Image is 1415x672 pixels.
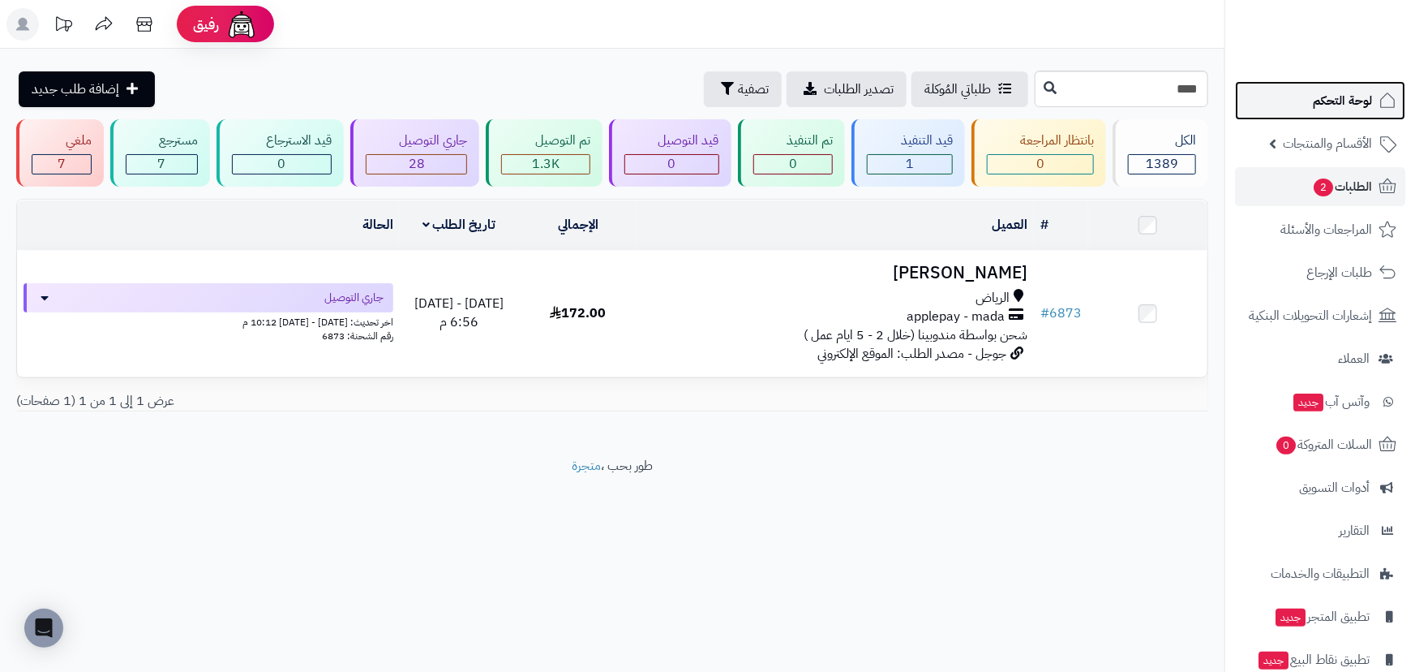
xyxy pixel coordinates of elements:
[367,155,467,174] div: 28
[992,215,1027,235] a: العميل
[157,154,165,174] span: 7
[32,80,119,99] span: إضافة طلب جديد
[1249,304,1372,327] span: إشعارات التحويلات البنكية
[422,215,496,235] a: تاريخ الطلب
[738,80,769,99] span: تصفية
[1339,519,1370,542] span: التقارير
[502,155,590,174] div: 1346
[1274,605,1370,628] span: تطبيق المتجر
[625,155,718,174] div: 0
[322,329,393,343] span: رقم الشحنة: 6873
[13,119,107,187] a: ملغي 7
[817,344,1006,364] span: جوجل - مصدر الطلب: الموقع الإلكتروني
[848,119,968,187] a: قيد التنفيذ 1
[1235,425,1405,464] a: السلات المتروكة0
[987,131,1095,150] div: بانتظار المراجعة
[1283,132,1372,155] span: الأقسام والمنتجات
[1276,609,1306,627] span: جديد
[667,154,675,174] span: 0
[1235,468,1405,507] a: أدوات التسويق
[868,155,952,174] div: 1
[911,71,1028,107] a: طلباتي المُوكلة
[1258,652,1289,670] span: جديد
[968,119,1110,187] a: بانتظار المراجعة 0
[193,15,219,34] span: رفيق
[1235,210,1405,249] a: المراجعات والأسئلة
[1235,554,1405,593] a: التطبيقات والخدمات
[19,71,155,107] a: إضافة طلب جديد
[789,154,797,174] span: 0
[644,264,1027,282] h3: [PERSON_NAME]
[213,119,347,187] a: قيد الاسترجاع 0
[107,119,214,187] a: مسترجع 7
[225,8,258,41] img: ai-face.png
[1235,339,1405,378] a: العملاء
[754,155,833,174] div: 0
[233,155,331,174] div: 0
[906,154,914,174] span: 1
[324,290,384,306] span: جاري التوصيل
[409,154,425,174] span: 28
[624,131,719,150] div: قيد التوصيل
[572,456,601,476] a: متجرة
[362,215,393,235] a: الحالة
[787,71,907,107] a: تصدير الطلبات
[532,154,560,174] span: 1.3K
[1235,81,1405,120] a: لوحة التحكم
[32,155,91,174] div: 7
[1040,304,1049,323] span: #
[482,119,606,187] a: تم التوصيل 1.3K
[501,131,590,150] div: تم التوصيل
[414,294,504,332] span: [DATE] - [DATE] 6:56 م
[1271,562,1370,585] span: التطبيقات والخدمات
[1235,167,1405,206] a: الطلبات2
[24,609,63,648] div: Open Intercom Messenger
[232,131,332,150] div: قيد الاسترجاع
[1235,296,1405,335] a: إشعارات التحويلات البنكية
[126,155,198,174] div: 7
[1036,154,1044,174] span: 0
[1312,175,1372,198] span: الطلبات
[1235,382,1405,421] a: وآتس آبجديد
[735,119,849,187] a: تم التنفيذ 0
[804,325,1027,345] span: شحن بواسطة مندوبينا (خلال 2 - 5 ايام عمل )
[347,119,483,187] a: جاري التوصيل 28
[43,8,84,45] a: تحديثات المنصة
[824,80,894,99] span: تصدير الطلبات
[278,154,286,174] span: 0
[4,392,612,411] div: عرض 1 إلى 1 من 1 (1 صفحات)
[704,71,782,107] button: تصفية
[867,131,953,150] div: قيد التنفيذ
[1040,215,1048,235] a: #
[1276,437,1296,454] span: 0
[1306,261,1372,284] span: طلبات الإرجاع
[32,131,92,150] div: ملغي
[606,119,735,187] a: قيد التوصيل 0
[1280,218,1372,241] span: المراجعات والأسئلة
[1109,119,1211,187] a: الكل1389
[366,131,468,150] div: جاري التوصيل
[1275,433,1372,456] span: السلات المتروكة
[907,308,1005,326] span: applepay - mada
[988,155,1094,174] div: 0
[1313,89,1372,112] span: لوحة التحكم
[924,80,991,99] span: طلباتي المُوكلة
[1235,511,1405,550] a: التقارير
[1235,597,1405,636] a: تطبيق المتجرجديد
[1305,43,1400,77] img: logo-2.png
[58,154,66,174] span: 7
[975,289,1010,308] span: الرياض
[1040,304,1082,323] a: #6873
[126,131,199,150] div: مسترجع
[1292,390,1370,413] span: وآتس آب
[1293,394,1323,411] span: جديد
[1128,131,1196,150] div: الكل
[1338,347,1370,370] span: العملاء
[550,304,606,323] span: 172.00
[1314,179,1333,196] span: 2
[753,131,834,150] div: تم التنفيذ
[558,215,598,235] a: الإجمالي
[24,312,393,330] div: اخر تحديث: [DATE] - [DATE] 10:12 م
[1257,648,1370,671] span: تطبيق نقاط البيع
[1146,154,1178,174] span: 1389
